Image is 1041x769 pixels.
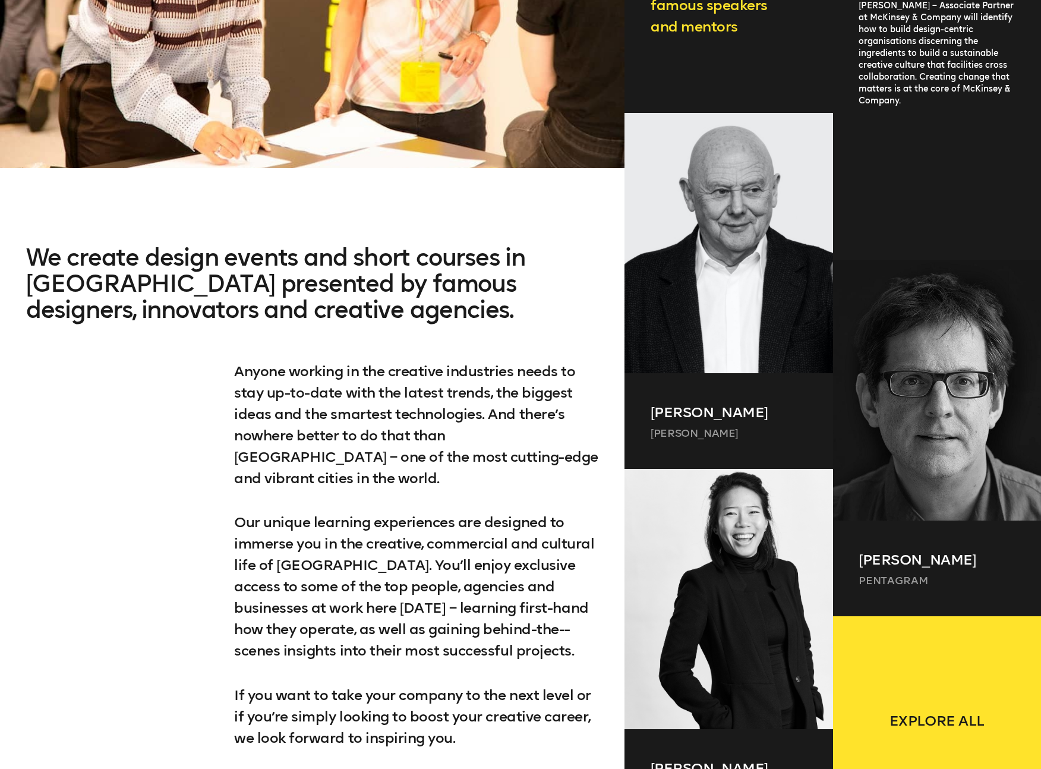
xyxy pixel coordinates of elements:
h2: We create design events and short courses in [GEOGRAPHIC_DATA] presented by famous designers, inn... [26,244,599,361]
p: [PERSON_NAME] [859,549,1015,571]
p: [PERSON_NAME] [651,402,807,423]
span: Explore all [889,710,985,732]
p: [PERSON_NAME] [651,426,807,440]
p: Pentagram [859,573,1015,588]
p: If you want to take your company to the next level or if you’re simply looking to boost your crea... [234,685,598,749]
p: Our unique learning experiences are designed to immerse you in the creative, commercial and cultu... [234,512,598,661]
p: Anyone working in the creative industries needs to stay up-­to-­date with the latest trends, the ... [234,361,598,489]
